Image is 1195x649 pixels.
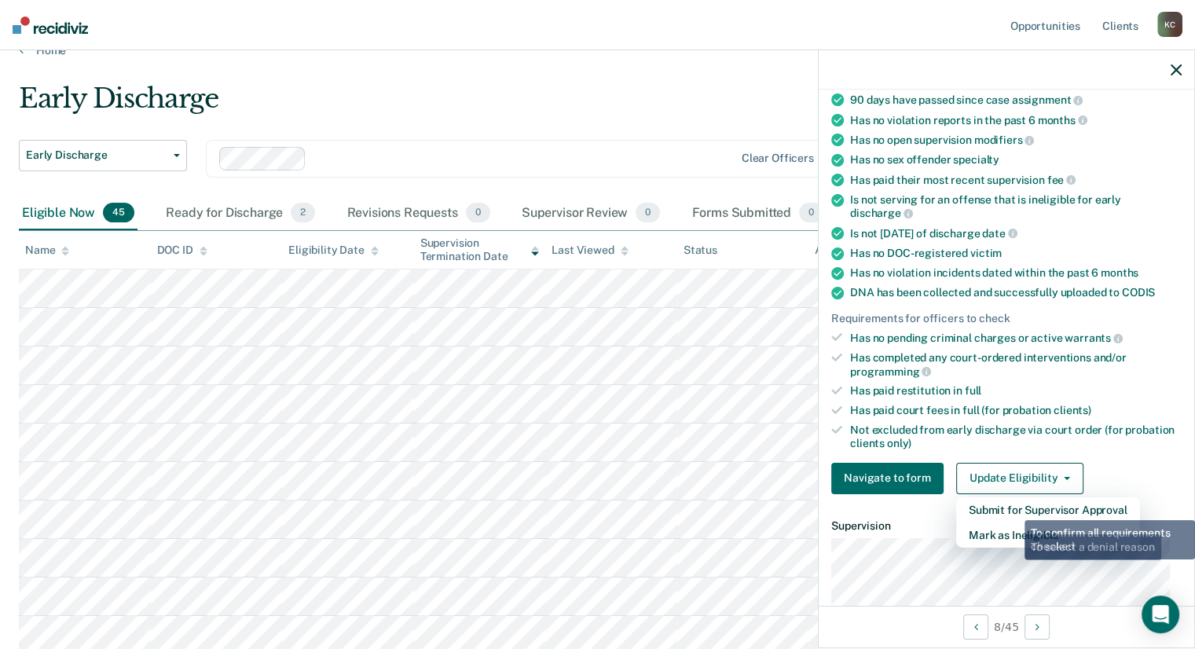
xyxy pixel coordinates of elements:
[688,196,827,231] div: Forms Submitted
[163,196,318,231] div: Ready for Discharge
[831,463,950,494] a: Navigate to form link
[466,203,490,223] span: 0
[19,196,137,231] div: Eligible Now
[19,82,915,127] div: Early Discharge
[850,173,1182,187] div: Has paid their most recent supervision
[1038,114,1087,126] span: months
[1101,266,1138,279] span: months
[103,203,134,223] span: 45
[291,203,315,223] span: 2
[956,463,1083,494] button: Update Eligibility
[831,463,944,494] button: Navigate to form
[850,247,1182,260] div: Has no DOC-registered
[850,153,1182,167] div: Has no sex offender
[1012,93,1083,106] span: assignment
[799,203,823,223] span: 0
[850,404,1182,417] div: Has paid court fees in full (for probation
[25,244,69,257] div: Name
[850,351,1182,378] div: Has completed any court-ordered interventions and/or
[850,286,1182,299] div: DNA has been collected and successfully uploaded to
[982,227,1017,240] span: date
[970,247,1002,259] span: victim
[850,384,1182,398] div: Has paid restitution in
[831,312,1182,325] div: Requirements for officers to check
[636,203,660,223] span: 0
[819,606,1194,647] div: 8 / 45
[956,497,1140,522] button: Submit for Supervisor Approval
[850,113,1182,127] div: Has no violation reports in the past 6
[26,148,167,162] span: Early Discharge
[552,244,628,257] div: Last Viewed
[1157,12,1182,37] div: K C
[887,437,911,449] span: only)
[157,244,207,257] div: DOC ID
[956,522,1140,548] button: Mark as Ineligible
[1065,332,1123,344] span: warrants
[1054,404,1091,416] span: clients)
[850,266,1182,280] div: Has no violation incidents dated within the past 6
[850,226,1182,240] div: Is not [DATE] of discharge
[963,614,988,640] button: Previous Opportunity
[850,207,913,219] span: discharge
[742,152,814,165] div: Clear officers
[953,153,999,166] span: specialty
[850,93,1182,107] div: 90 days have passed since case
[815,244,889,257] div: Assigned to
[850,133,1182,147] div: Has no open supervision
[343,196,493,231] div: Revisions Requests
[13,16,88,34] img: Recidiviz
[850,193,1182,220] div: Is not serving for an offense that is ineligible for early
[288,244,379,257] div: Eligibility Date
[850,365,931,378] span: programming
[965,384,981,397] span: full
[974,134,1035,146] span: modifiers
[684,244,717,257] div: Status
[519,196,664,231] div: Supervisor Review
[1047,174,1076,186] span: fee
[1142,596,1179,633] div: Open Intercom Messenger
[1122,286,1155,299] span: CODIS
[850,331,1182,345] div: Has no pending criminal charges or active
[831,519,1182,533] dt: Supervision
[420,236,540,263] div: Supervision Termination Date
[1025,614,1050,640] button: Next Opportunity
[850,423,1182,450] div: Not excluded from early discharge via court order (for probation clients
